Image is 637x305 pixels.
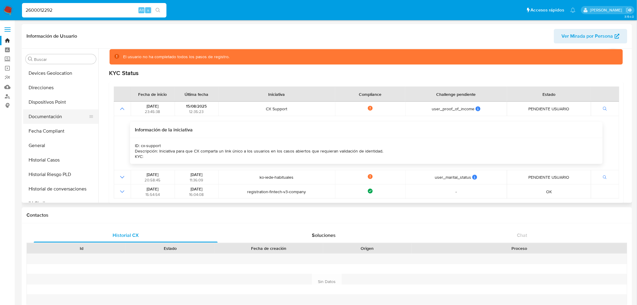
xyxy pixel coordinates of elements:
[130,245,210,251] div: Estado
[517,232,527,239] span: Chat
[554,29,627,43] button: Ver Mirada por Persona
[26,212,627,218] h1: Contactos
[23,66,98,80] button: Devices Geolocation
[152,6,164,14] button: search-icon
[26,33,77,39] h1: Información de Usuario
[531,7,564,13] span: Accesos rápidos
[23,167,98,182] button: Historial Riesgo PLD
[23,80,98,95] button: Direcciones
[23,153,98,167] button: Historial Casos
[23,124,98,138] button: Fecha Compliant
[23,182,98,196] button: Historial de conversaciones
[562,29,613,43] span: Ver Mirada por Persona
[327,245,407,251] div: Origen
[23,95,98,109] button: Dispositivos Point
[23,138,98,153] button: General
[416,245,623,251] div: Proceso
[28,57,33,61] button: Buscar
[139,7,144,13] span: Alt
[626,7,632,13] a: Salir
[570,8,576,13] a: Notificaciones
[34,57,94,62] input: Buscar
[22,6,166,14] input: Buscar usuario o caso...
[42,245,122,251] div: Id
[147,7,149,13] span: s
[312,232,336,239] span: Soluciones
[590,7,624,13] p: gregorio.negri@mercadolibre.com
[219,245,319,251] div: Fecha de creación
[23,109,94,124] button: Documentación
[113,232,139,239] span: Historial CX
[23,196,98,211] button: IV Challenges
